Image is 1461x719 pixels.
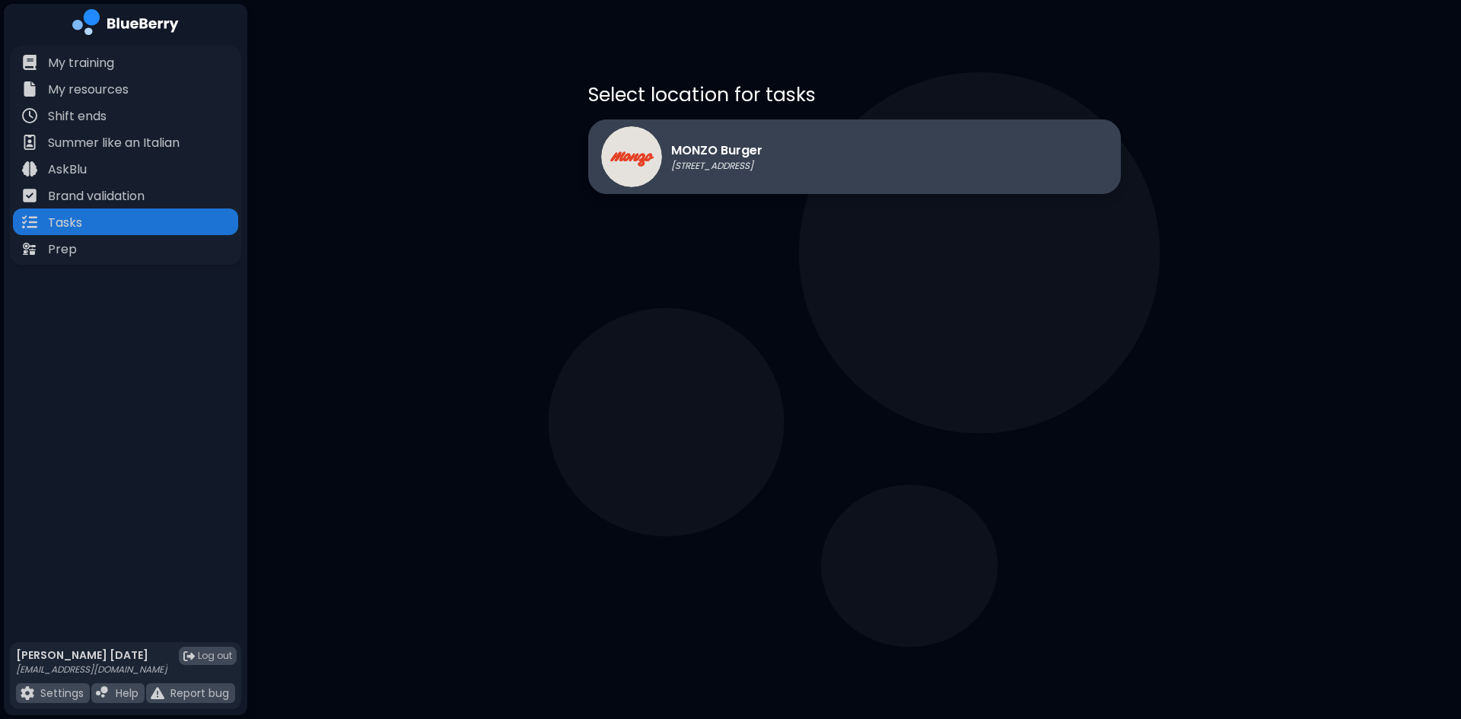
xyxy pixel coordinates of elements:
img: file icon [151,686,164,700]
p: Tasks [48,214,82,232]
span: Log out [198,650,232,662]
img: file icon [22,135,37,150]
img: file icon [22,161,37,177]
p: Prep [48,240,77,259]
img: MONZO Burger logo [601,126,662,187]
img: file icon [22,55,37,70]
p: Shift ends [48,107,107,126]
img: file icon [22,241,37,256]
p: MONZO Burger [671,142,762,160]
p: [STREET_ADDRESS] [671,160,762,172]
img: file icon [22,81,37,97]
p: [EMAIL_ADDRESS][DOMAIN_NAME] [16,663,167,676]
img: logout [183,651,195,662]
p: Select location for tasks [588,82,1121,107]
p: Help [116,686,138,700]
img: file icon [21,686,34,700]
p: Summer like an Italian [48,134,180,152]
img: file icon [22,215,37,230]
p: My resources [48,81,129,99]
p: AskBlu [48,161,87,179]
p: Settings [40,686,84,700]
img: file icon [22,108,37,123]
p: My training [48,54,114,72]
p: Report bug [170,686,229,700]
img: company logo [72,9,179,40]
img: file icon [22,188,37,203]
p: Brand validation [48,187,145,205]
p: [PERSON_NAME] [DATE] [16,648,167,662]
img: file icon [96,686,110,700]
